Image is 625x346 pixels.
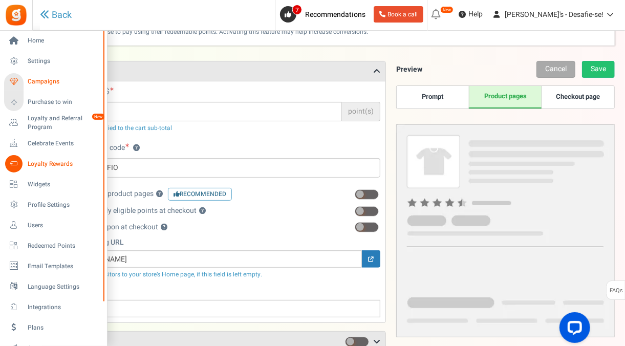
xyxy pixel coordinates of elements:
[4,135,102,152] a: Celebrate Events
[28,323,99,332] span: Plans
[48,222,167,232] label: Allow only one coupon at checkout
[505,9,604,20] span: [PERSON_NAME]'s - Desafie-se!
[542,86,614,109] a: Checkout page
[161,224,167,231] button: Allow only one coupon at checkout
[374,6,423,23] a: Book a call
[469,86,542,109] a: Product pages
[4,155,102,172] a: Loyalty Rewards
[5,4,28,27] img: Gratisfaction
[342,102,380,121] span: point(s)
[156,191,163,198] button: Show message on product pagesRecommended
[28,160,99,168] span: Loyalty Rewards
[28,262,99,271] span: Email Templates
[48,188,232,201] label: Show message on product pages
[28,77,99,86] span: Campaigns
[4,217,102,234] a: Users
[4,298,102,316] a: Integrations
[28,180,99,189] span: Widgets
[455,6,487,23] a: Help
[280,6,370,23] a: 7 Recommendations
[28,98,99,106] span: Purchase to win
[50,24,368,35] span: Customers can choose to pay using their redeemable points. Activating this feature may help incre...
[57,123,172,133] span: Points will be applied to the cart sub-total
[92,113,105,120] em: New
[40,10,72,20] a: Back
[28,57,99,66] span: Settings
[4,237,102,254] a: Redeemed Points
[43,61,385,81] h3: Settings
[466,9,483,19] span: Help
[396,124,615,338] img: Product
[83,158,380,178] input: POINTS
[48,206,206,216] label: Automatically apply eligible points at checkout
[48,287,380,297] label: Cart URL
[28,114,102,132] span: Loyalty and Referral Program
[48,237,380,248] label: Continue shopping URL
[28,139,99,148] span: Celebrate Events
[4,257,102,275] a: Email Templates
[28,283,99,291] span: Language Settings
[4,53,102,70] a: Settings
[4,319,102,336] a: Plans
[4,32,102,50] a: Home
[4,176,102,193] a: Widgets
[397,86,469,109] a: Prompt
[28,242,99,250] span: Redeemed Points
[4,196,102,213] a: Profile Settings
[48,300,380,317] input: Optional
[4,73,102,91] a: Campaigns
[28,221,99,230] span: Users
[396,66,422,73] h5: Preview
[28,201,99,209] span: Profile Settings
[351,189,380,200] label: 0
[582,61,615,78] a: Save
[133,145,140,152] button: Customize coupon code
[609,281,623,300] span: FAQs
[292,5,302,15] span: 7
[536,61,575,78] a: Cancel
[48,250,362,268] input: Optional
[168,188,232,201] span: Recommended
[440,6,454,13] em: New
[48,102,342,121] input: Required
[4,278,102,295] a: Language Settings
[199,208,206,214] button: Automatically apply eligible points at checkout
[57,270,262,279] span: We will redirect visitors to your store’s Home page, if this field is left empty.
[305,9,365,20] span: Recommendations
[28,303,99,312] span: Integrations
[28,36,99,45] span: Home
[4,114,102,132] a: Loyalty and Referral Program New
[4,94,102,111] a: Purchase to win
